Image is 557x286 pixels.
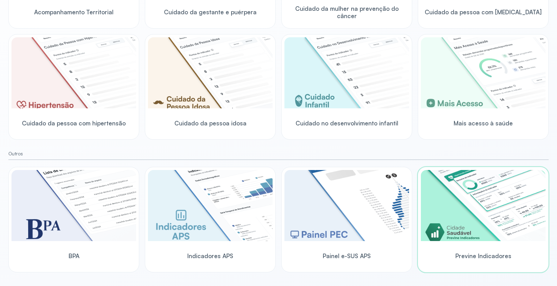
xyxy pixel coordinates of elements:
small: Outros [8,151,549,157]
img: pec-panel.png [284,170,409,241]
span: Cuidado da mulher na prevenção do câncer [284,5,409,20]
span: Acompanhamento Territorial [34,8,113,16]
span: Indicadores APS [187,252,233,260]
span: Painel e-SUS APS [323,252,371,260]
img: aps-indicators.png [148,170,273,241]
img: elderly.png [148,37,273,108]
span: Cuidado no desenvolvimento infantil [296,119,398,127]
span: Cuidado da pessoa idosa [174,119,246,127]
img: healthcare-greater-access.png [421,37,546,108]
span: Cuidado da pessoa com hipertensão [22,119,126,127]
img: bpa.png [11,170,136,241]
img: hypertension.png [11,37,136,108]
span: Mais acesso à saúde [454,119,513,127]
span: Cuidado da gestante e puérpera [164,8,257,16]
img: child-development.png [284,37,409,108]
span: Previne Indicadores [455,252,511,260]
span: BPA [69,252,79,260]
span: Cuidado da pessoa com [MEDICAL_DATA] [425,8,542,16]
img: previne-brasil.png [421,170,546,241]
